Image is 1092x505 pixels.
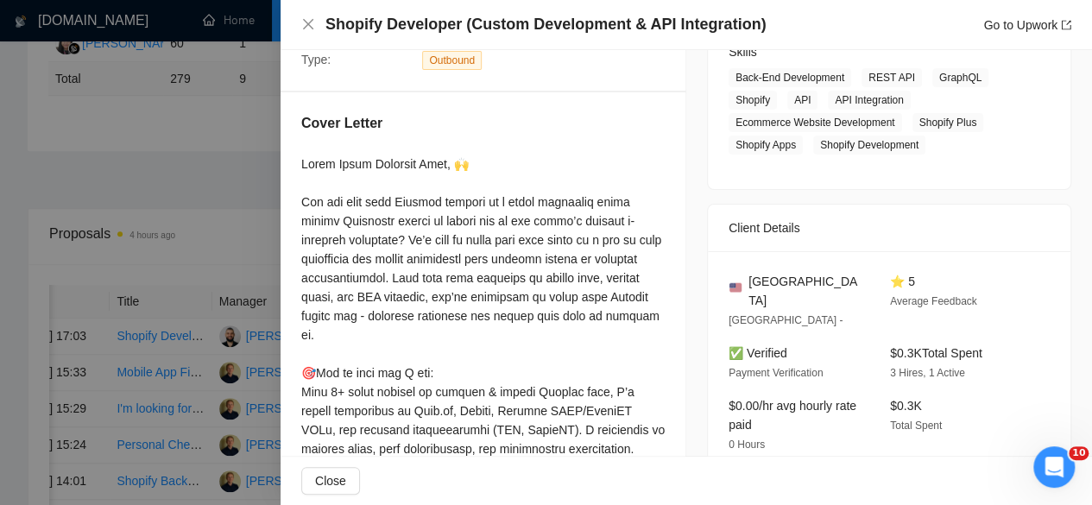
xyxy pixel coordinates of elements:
span: Back-End Development [729,68,851,87]
span: Shopify Development [813,136,925,155]
span: Total Spent [890,420,942,432]
span: Payment Verification [729,367,823,379]
button: Close [301,17,315,32]
span: ⭐ 5 [890,275,915,288]
span: [GEOGRAPHIC_DATA] - [729,314,843,326]
span: $0.00/hr avg hourly rate paid [729,399,856,432]
span: close [301,17,315,31]
span: Average Feedback [890,295,977,307]
span: Shopify Plus [912,113,984,132]
span: Shopify Apps [729,136,803,155]
span: Ecommerce Website Development [729,113,902,132]
span: export [1061,20,1071,30]
button: Close [301,467,360,495]
span: 0 Hours [729,439,765,451]
span: Shopify [729,91,777,110]
div: Client Details [729,205,1050,251]
h4: Shopify Developer (Custom Development & API Integration) [325,14,766,35]
span: ✅ Verified [729,346,787,360]
span: GraphQL [932,68,988,87]
span: Skills [729,45,757,59]
span: $0.3K Total Spent [890,346,982,360]
span: REST API [862,68,922,87]
span: $0.3K [890,399,922,413]
span: [GEOGRAPHIC_DATA] [748,272,862,310]
span: Type: [301,53,331,66]
a: Go to Upworkexport [983,18,1071,32]
img: 🇺🇸 [729,281,742,294]
span: Outbound [422,51,482,70]
span: 3 Hires, 1 Active [890,367,965,379]
span: API [787,91,817,110]
iframe: Intercom live chat [1033,446,1075,488]
span: 10 [1069,446,1089,460]
span: Close [315,471,346,490]
span: API Integration [828,91,910,110]
h5: Cover Letter [301,113,382,134]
